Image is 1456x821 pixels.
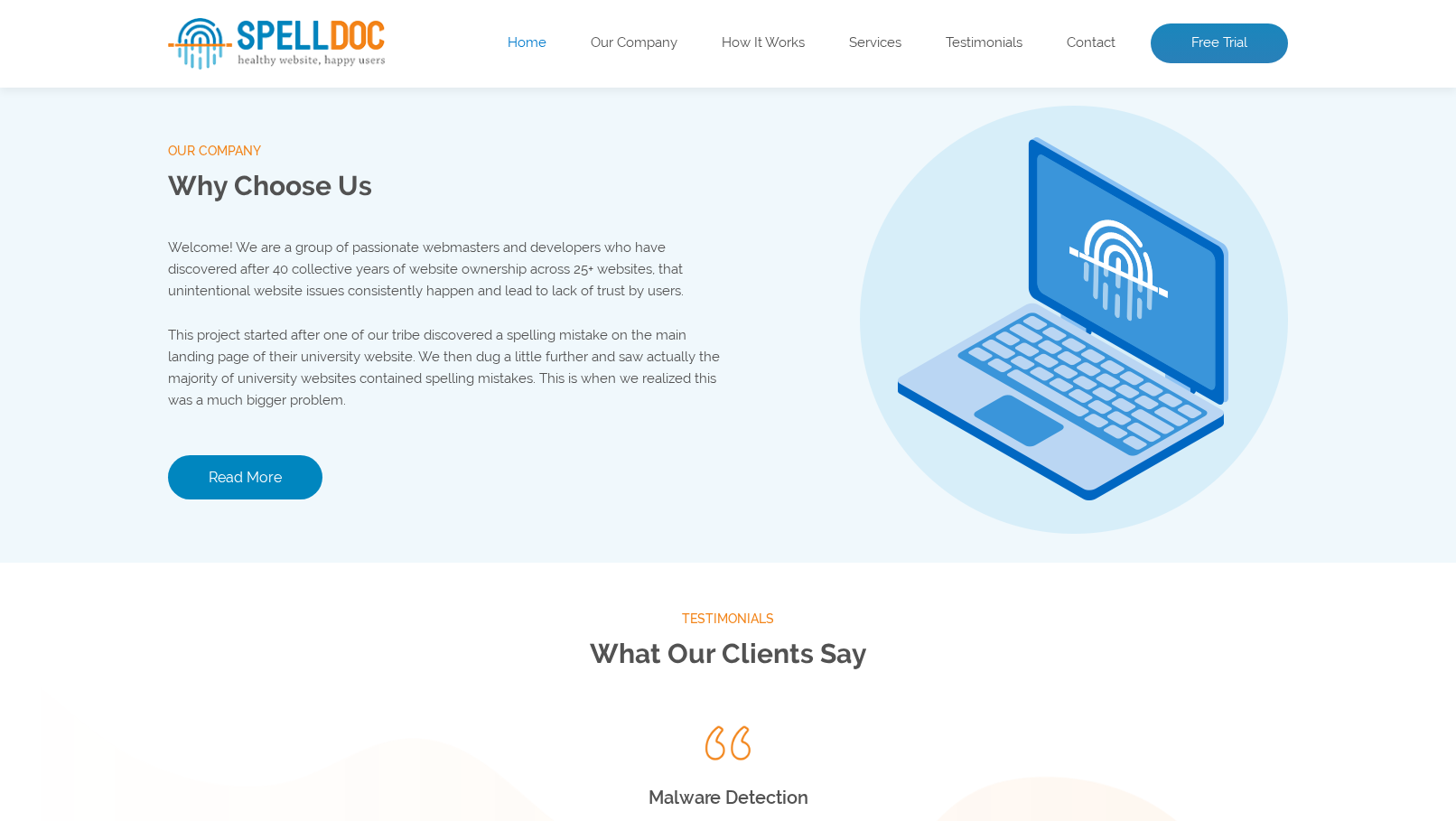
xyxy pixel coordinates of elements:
[946,34,1022,52] a: Testimonials
[845,104,1206,120] img: Free Webiste Analysis
[168,163,728,210] h2: Why Choose Us
[722,34,805,52] a: How It Works
[168,324,728,411] p: This project started after one of our tribe discovered a spelling mistake on the main landing pag...
[168,237,728,302] p: Welcome! We are a group of passionate webmasters and developers who have discovered after 40 coll...
[168,140,728,163] span: our company
[508,34,546,52] a: Home
[840,59,1288,366] img: Free Webiste Analysis
[168,226,665,275] input: Enter Your URL
[168,73,281,136] span: Free
[591,34,677,52] a: Our Company
[168,154,813,212] p: Enter your website’s URL to see spelling mistakes, broken links and more
[168,18,385,70] img: SpellDoc
[168,455,322,499] a: Read More
[168,293,329,338] button: Scan Website
[1151,23,1288,63] a: Free Trial
[168,73,813,136] h1: Website Analysis
[849,34,901,52] a: Services
[1067,34,1115,52] a: Contact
